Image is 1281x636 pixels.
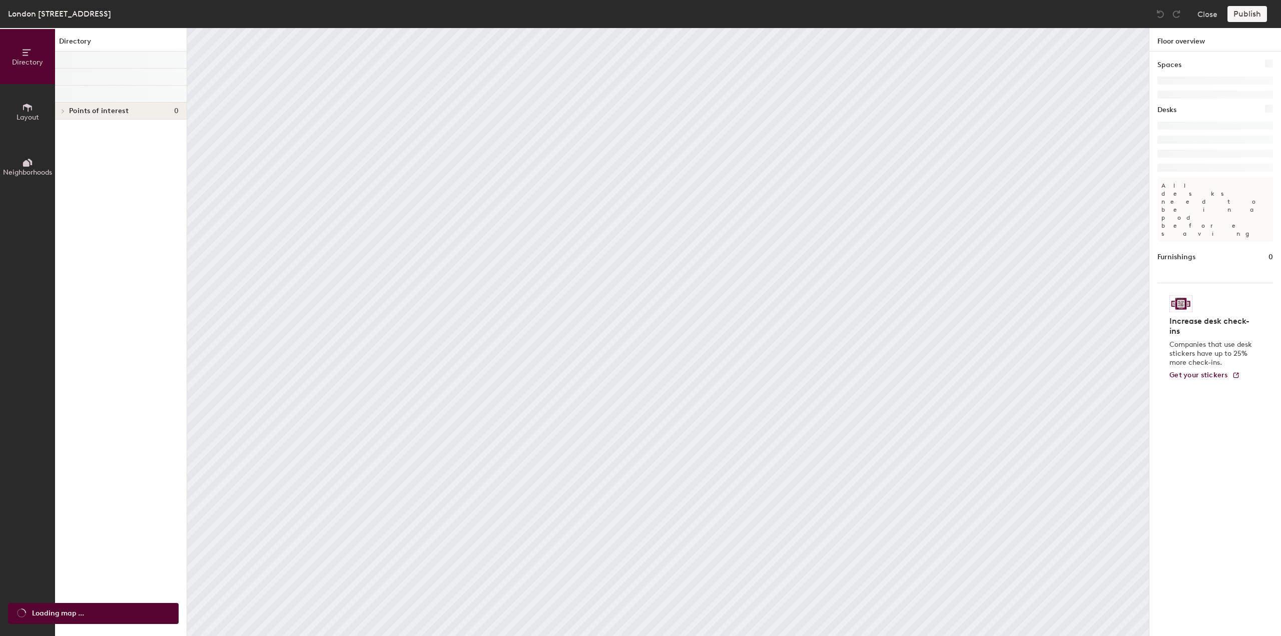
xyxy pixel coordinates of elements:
[1155,9,1165,19] img: Undo
[1157,105,1176,116] h1: Desks
[17,113,39,122] span: Layout
[8,8,111,20] div: London [STREET_ADDRESS]
[1169,371,1240,380] a: Get your stickers
[1169,316,1255,336] h4: Increase desk check-ins
[55,36,187,52] h1: Directory
[1169,371,1228,379] span: Get your stickers
[187,28,1149,636] canvas: Map
[32,608,84,619] span: Loading map ...
[12,58,43,67] span: Directory
[1171,9,1181,19] img: Redo
[3,168,52,177] span: Neighborhoods
[69,107,129,115] span: Points of interest
[1169,295,1192,312] img: Sticker logo
[1157,60,1181,71] h1: Spaces
[174,107,179,115] span: 0
[1169,340,1255,367] p: Companies that use desk stickers have up to 25% more check-ins.
[1157,252,1195,263] h1: Furnishings
[1149,28,1281,52] h1: Floor overview
[1197,6,1217,22] button: Close
[1157,178,1273,242] p: All desks need to be in a pod before saving
[1268,252,1273,263] h1: 0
